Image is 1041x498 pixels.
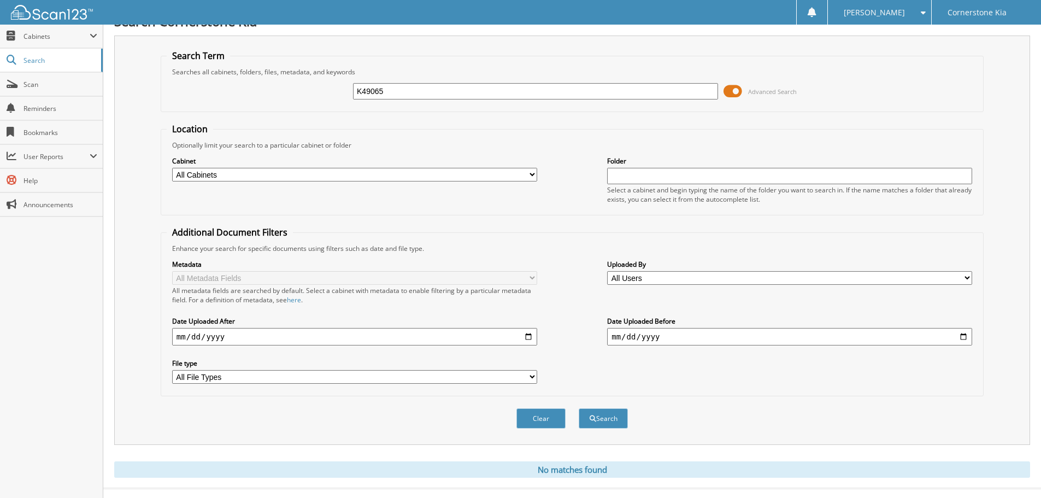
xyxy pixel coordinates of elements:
span: Cornerstone Kia [948,9,1007,16]
div: No matches found [114,461,1030,478]
legend: Location [167,123,213,135]
label: Uploaded By [607,260,972,269]
span: Advanced Search [748,87,797,96]
span: Scan [23,80,97,89]
span: Help [23,176,97,185]
span: Search [23,56,96,65]
label: Cabinet [172,156,537,166]
label: Date Uploaded After [172,317,537,326]
label: File type [172,359,537,368]
button: Search [579,408,628,429]
span: User Reports [23,152,90,161]
label: Folder [607,156,972,166]
legend: Search Term [167,50,230,62]
input: end [607,328,972,345]
div: Enhance your search for specific documents using filters such as date and file type. [167,244,978,253]
span: Announcements [23,200,97,209]
span: Cabinets [23,32,90,41]
span: Bookmarks [23,128,97,137]
iframe: Chat Widget [986,446,1041,498]
legend: Additional Document Filters [167,226,293,238]
input: start [172,328,537,345]
label: Date Uploaded Before [607,317,972,326]
span: Reminders [23,104,97,113]
div: All metadata fields are searched by default. Select a cabinet with metadata to enable filtering b... [172,286,537,304]
div: Searches all cabinets, folders, files, metadata, and keywords [167,67,978,77]
div: Optionally limit your search to a particular cabinet or folder [167,140,978,150]
button: Clear [516,408,566,429]
img: scan123-logo-white.svg [11,5,93,20]
label: Metadata [172,260,537,269]
div: Select a cabinet and begin typing the name of the folder you want to search in. If the name match... [607,185,972,204]
span: [PERSON_NAME] [844,9,905,16]
a: here [287,295,301,304]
